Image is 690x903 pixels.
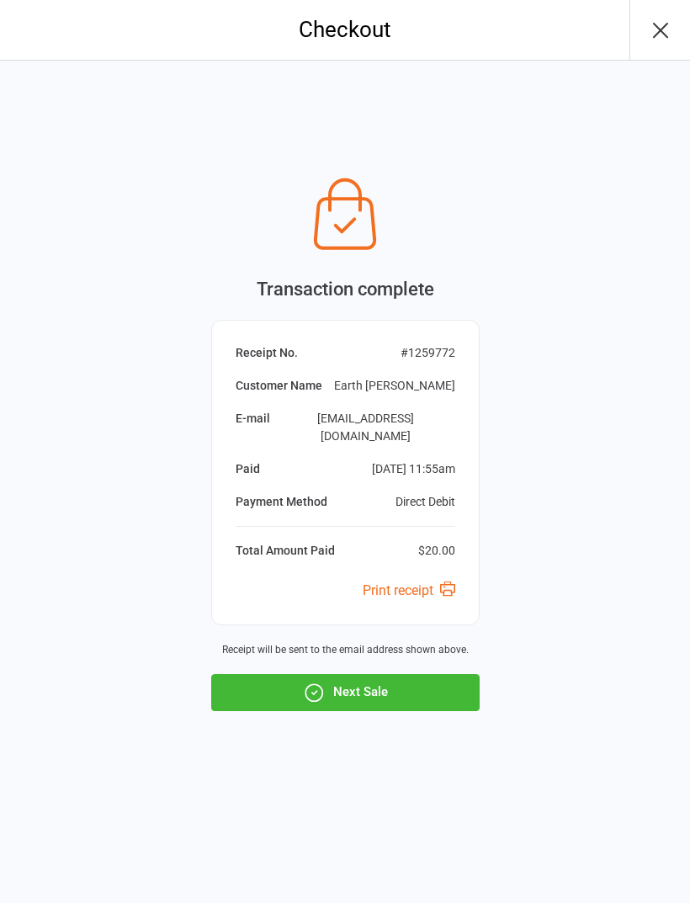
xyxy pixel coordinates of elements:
[211,642,480,657] div: Receipt will be sent to the email address shown above.
[418,542,455,560] div: $20.00
[236,460,260,478] div: Paid
[236,542,335,560] div: Total Amount Paid
[211,674,480,711] button: Next Sale
[236,377,322,395] div: Customer Name
[401,344,455,362] div: # 1259772
[236,410,270,445] div: E-mail
[372,460,455,478] div: [DATE] 11:55am
[334,377,455,395] div: Earth [PERSON_NAME]
[363,582,455,598] a: Print receipt
[277,410,455,445] div: [EMAIL_ADDRESS][DOMAIN_NAME]
[395,493,455,511] div: Direct Debit
[211,275,480,303] div: Transaction complete
[236,493,327,511] div: Payment Method
[236,344,298,362] div: Receipt No.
